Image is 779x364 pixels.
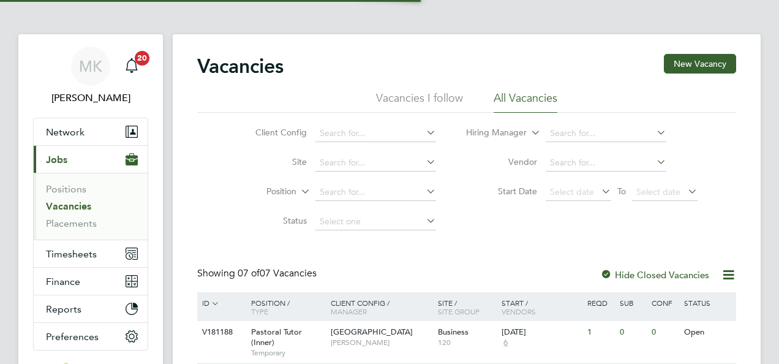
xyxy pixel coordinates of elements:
div: Reqd [584,292,616,313]
input: Search for... [546,125,666,142]
span: 07 Vacancies [238,267,317,279]
span: 120 [438,338,496,347]
label: Status [236,215,307,226]
span: Site Group [438,306,480,316]
span: Manager [331,306,367,316]
span: To [614,183,630,199]
label: Position [226,186,296,198]
span: Type [251,306,268,316]
a: MK[PERSON_NAME] [33,47,148,105]
input: Search for... [315,125,436,142]
li: Vacancies I follow [376,91,463,113]
button: Jobs [34,146,148,173]
div: 0 [649,321,680,344]
div: ID [199,292,242,314]
div: Client Config / [328,292,435,322]
div: Conf [649,292,680,313]
label: Vendor [467,156,537,167]
a: Placements [46,218,97,229]
span: Select date [550,186,594,197]
div: Start / [499,292,584,322]
div: Showing [197,267,319,280]
span: Vendors [502,306,536,316]
button: Timesheets [34,240,148,267]
span: 20 [135,51,149,66]
span: Pastoral Tutor (Inner) [251,327,302,347]
span: Timesheets [46,248,97,260]
label: Hide Closed Vacancies [600,269,709,281]
label: Start Date [467,186,537,197]
div: 0 [617,321,649,344]
span: Network [46,126,85,138]
span: Reports [46,303,81,315]
h2: Vacancies [197,54,284,78]
span: 6 [502,338,510,348]
input: Search for... [315,184,436,201]
label: Site [236,156,307,167]
span: Megan Knowles [33,91,148,105]
button: New Vacancy [664,54,736,74]
span: Select date [636,186,680,197]
a: Vacancies [46,200,91,212]
button: Reports [34,295,148,322]
li: All Vacancies [494,91,557,113]
span: [GEOGRAPHIC_DATA] [331,327,413,337]
span: Preferences [46,331,99,343]
div: Status [681,292,734,313]
a: Positions [46,183,86,195]
input: Select one [315,213,436,230]
div: Sub [617,292,649,313]
span: Business [438,327,469,337]
div: 1 [584,321,616,344]
span: Finance [46,276,80,287]
input: Search for... [546,154,666,172]
span: [PERSON_NAME] [331,338,432,347]
span: Temporary [251,348,325,358]
span: Jobs [46,154,67,165]
div: Position / [242,292,328,322]
button: Preferences [34,323,148,350]
span: 07 of [238,267,260,279]
div: V181188 [199,321,242,344]
button: Network [34,118,148,145]
div: Site / [435,292,499,322]
input: Search for... [315,154,436,172]
div: Open [681,321,734,344]
button: Finance [34,268,148,295]
a: 20 [119,47,144,86]
div: Jobs [34,173,148,240]
div: [DATE] [502,327,581,338]
label: Hiring Manager [456,127,527,139]
span: MK [79,58,102,74]
label: Client Config [236,127,307,138]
